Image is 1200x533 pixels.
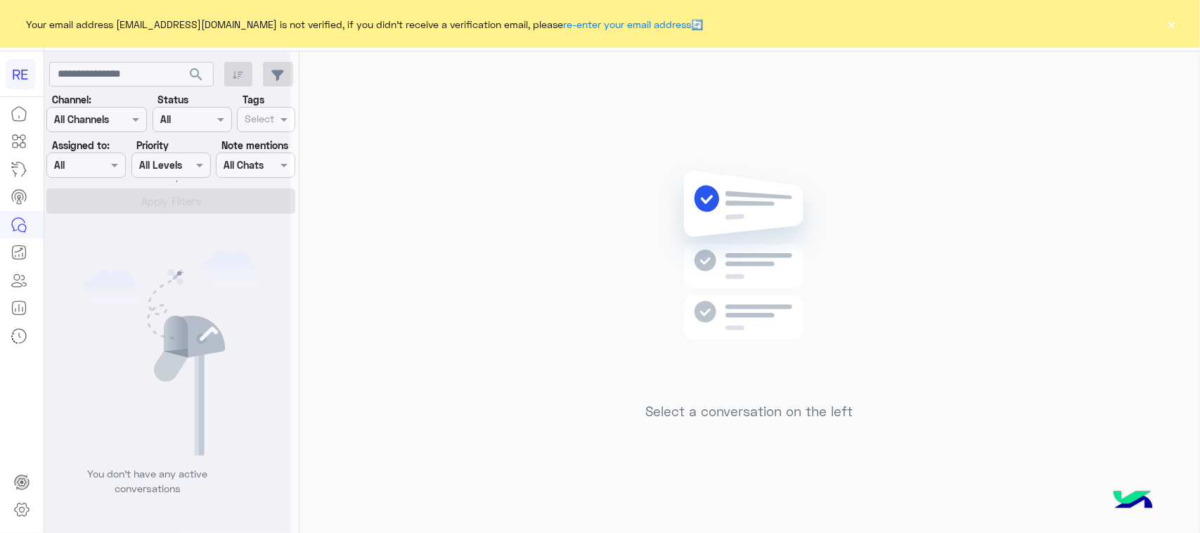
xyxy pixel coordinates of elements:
[1109,477,1158,526] img: hulul-logo.png
[6,59,36,89] div: RE
[243,111,274,129] div: Select
[1165,17,1179,31] button: ×
[155,169,179,193] div: loading...
[646,404,853,420] h5: Select a conversation on the left
[27,17,704,32] span: Your email address [EMAIL_ADDRESS][DOMAIN_NAME] is not verified, if you didn't receive a verifica...
[648,160,851,393] img: no messages
[564,18,692,30] a: re-enter your email address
